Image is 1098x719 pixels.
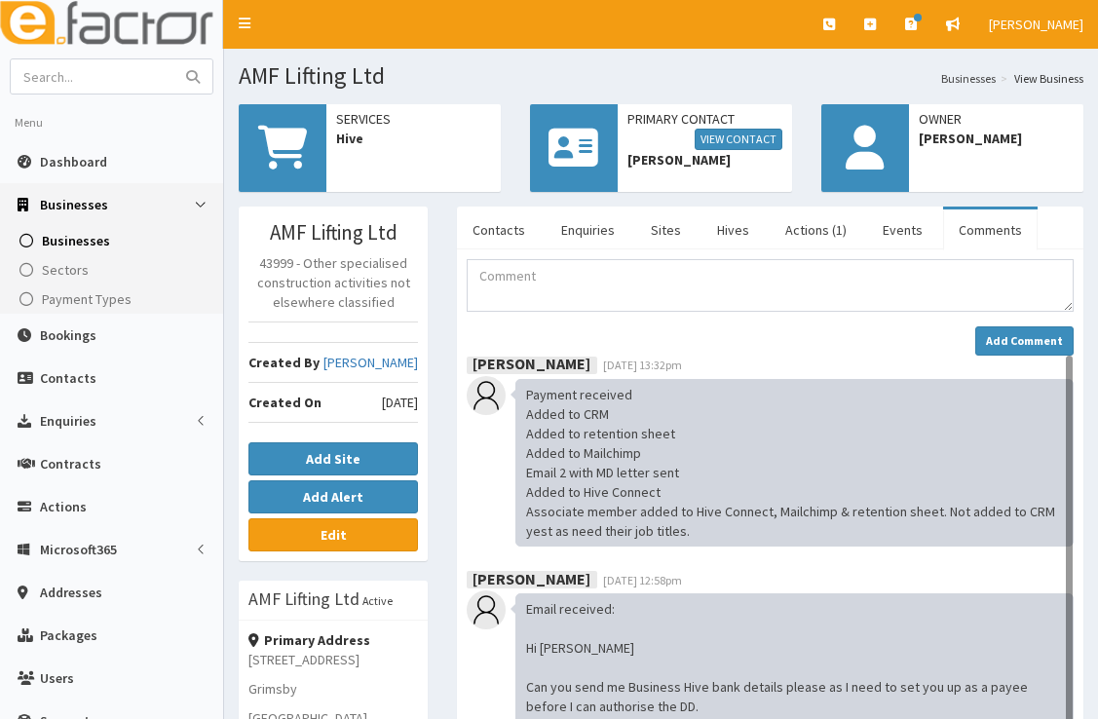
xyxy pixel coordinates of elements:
span: Owner [919,109,1074,129]
button: Add Comment [975,326,1074,356]
a: Businesses [5,226,223,255]
a: Actions (1) [770,209,862,250]
span: [PERSON_NAME] [989,16,1083,33]
a: Contacts [457,209,541,250]
a: Payment Types [5,284,223,314]
span: Enquiries [40,412,96,430]
span: Businesses [40,196,108,213]
h1: AMF Lifting Ltd [239,63,1083,89]
p: 43999 - Other specialised construction activities not elsewhere classified [248,253,418,312]
a: View Contact [695,129,782,150]
span: Users [40,669,74,687]
b: Edit [321,526,347,544]
span: Addresses [40,584,102,601]
div: Payment received Added to CRM Added to retention sheet Added to Mailchimp Email 2 with MD letter ... [515,379,1074,547]
small: Active [362,593,393,608]
span: Dashboard [40,153,107,170]
p: Grimsby [248,679,418,699]
a: Comments [943,209,1038,250]
span: Microsoft365 [40,541,117,558]
b: Created On [248,394,322,411]
span: Contracts [40,455,101,473]
a: Sectors [5,255,223,284]
span: [PERSON_NAME] [627,150,782,170]
span: Payment Types [42,290,132,308]
h3: AMF Lifting Ltd [248,590,360,608]
b: [PERSON_NAME] [473,569,590,588]
li: View Business [996,70,1083,87]
a: [PERSON_NAME] [323,353,418,372]
b: Created By [248,354,320,371]
span: Packages [40,626,97,644]
a: Businesses [941,70,996,87]
b: Add Site [306,450,360,468]
span: Hive [336,129,491,148]
span: Sectors [42,261,89,279]
button: Add Alert [248,480,418,513]
span: Primary Contact [627,109,782,150]
span: [DATE] 12:58pm [603,573,682,587]
b: [PERSON_NAME] [473,354,590,373]
a: Sites [635,209,697,250]
b: Add Alert [303,488,363,506]
span: [DATE] 13:32pm [603,358,682,372]
span: [DATE] [382,393,418,412]
a: Edit [248,518,418,551]
a: Hives [701,209,765,250]
h3: AMF Lifting Ltd [248,221,418,244]
span: Actions [40,498,87,515]
a: Events [867,209,938,250]
a: Enquiries [546,209,630,250]
input: Search... [11,59,174,94]
span: Contacts [40,369,96,387]
textarea: Comment [467,259,1074,312]
strong: Primary Address [248,631,370,649]
span: [PERSON_NAME] [919,129,1074,148]
span: Bookings [40,326,96,344]
span: Services [336,109,491,129]
strong: Add Comment [986,333,1063,348]
p: [STREET_ADDRESS] [248,650,418,669]
span: Businesses [42,232,110,249]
